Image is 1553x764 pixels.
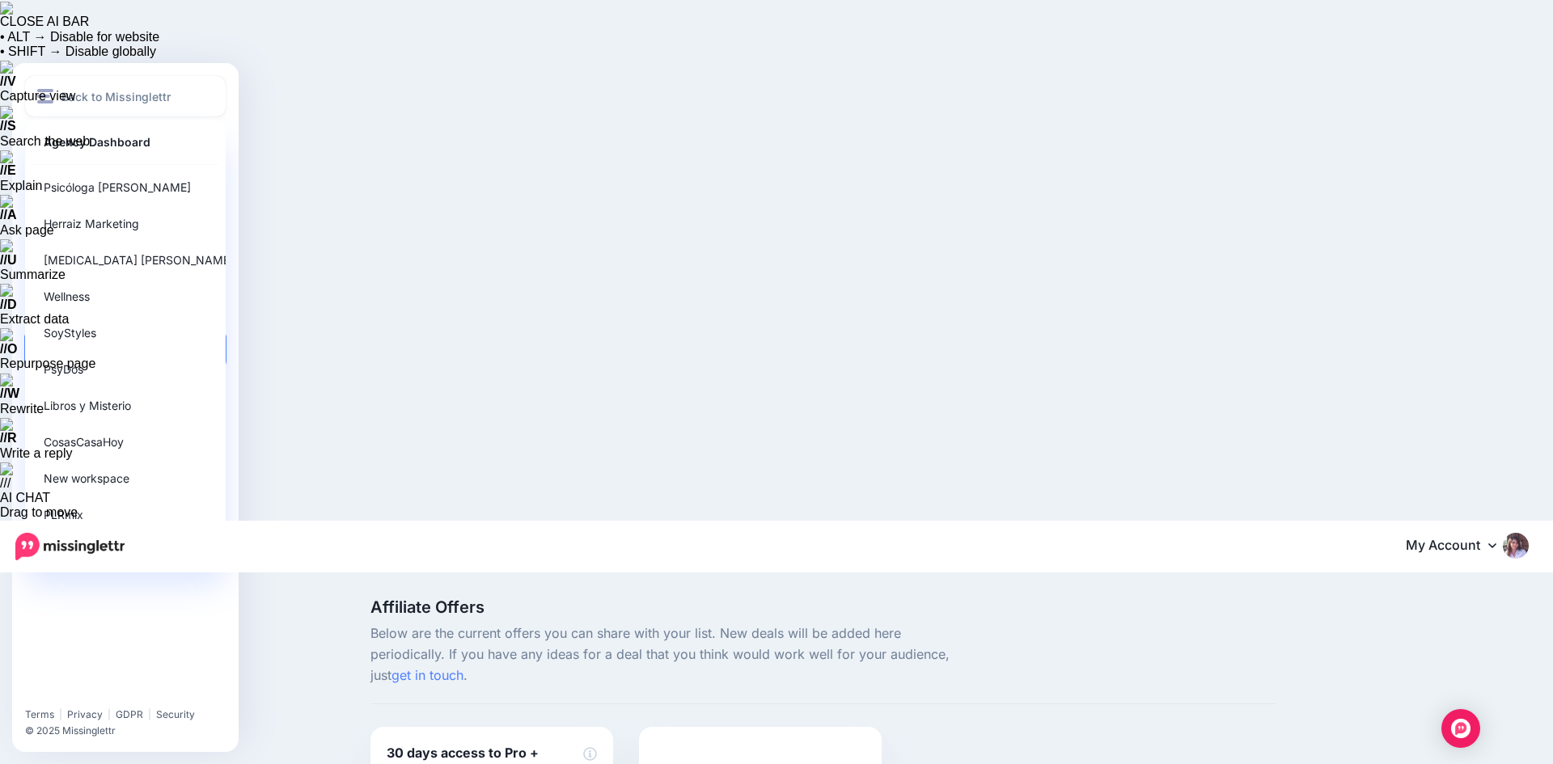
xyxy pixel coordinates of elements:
[1441,709,1480,748] div: Open Intercom Messenger
[370,623,967,686] p: Below are the current offers you can share with your list. New deals will be added here periodica...
[391,667,463,683] a: get in touch
[108,708,111,720] span: |
[25,723,235,739] li: © 2025 Missinglettr
[156,708,195,720] a: Security
[25,708,54,720] a: Terms
[67,708,103,720] a: Privacy
[148,708,151,720] span: |
[1390,526,1529,566] a: My Account
[15,533,125,560] img: Missinglettr
[370,599,967,615] span: Affiliate Offers
[59,708,62,720] span: |
[116,708,143,720] a: GDPR
[25,685,148,701] iframe: Twitter Follow Button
